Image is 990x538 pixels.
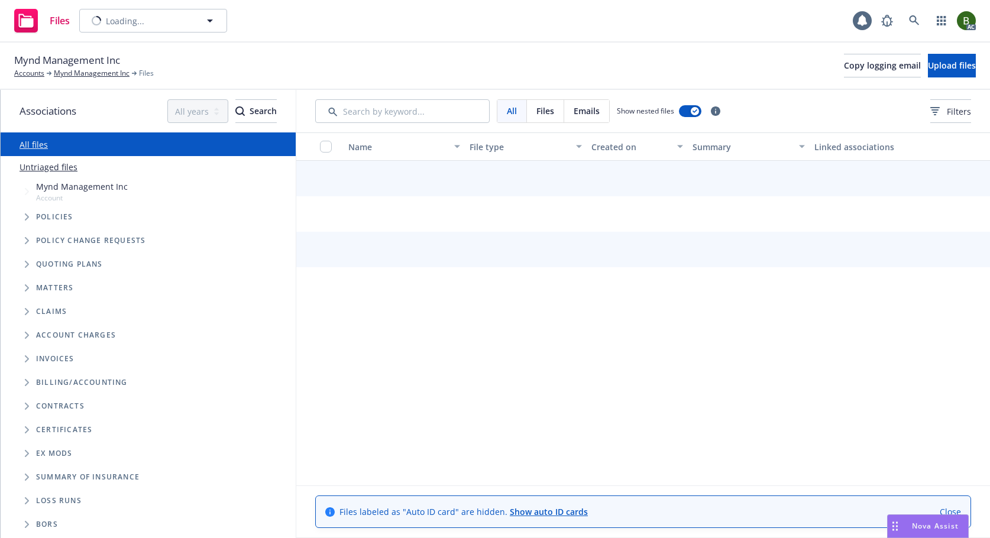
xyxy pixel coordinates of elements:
[36,379,128,386] span: Billing/Accounting
[536,105,554,117] span: Files
[20,161,77,173] a: Untriaged files
[810,132,931,161] button: Linked associations
[465,132,586,161] button: File type
[875,9,899,33] a: Report a Bug
[587,132,688,161] button: Created on
[235,100,277,122] div: Search
[930,105,971,118] span: Filters
[507,105,517,117] span: All
[844,54,921,77] button: Copy logging email
[36,180,128,193] span: Mynd Management Inc
[36,213,73,221] span: Policies
[36,193,128,203] span: Account
[348,141,447,153] div: Name
[36,521,58,528] span: BORs
[36,355,75,362] span: Invoices
[106,15,144,27] span: Loading...
[844,60,921,71] span: Copy logging email
[344,132,465,161] button: Name
[1,371,296,536] div: Folder Tree Example
[902,9,926,33] a: Search
[36,332,116,339] span: Account charges
[888,515,902,537] div: Drag to move
[688,132,809,161] button: Summary
[930,9,953,33] a: Switch app
[139,68,154,79] span: Files
[930,99,971,123] button: Filters
[14,68,44,79] a: Accounts
[574,105,600,117] span: Emails
[9,4,75,37] a: Files
[470,141,568,153] div: File type
[693,141,791,153] div: Summary
[36,237,145,244] span: Policy change requests
[14,53,120,68] span: Mynd Management Inc
[36,497,82,504] span: Loss Runs
[235,106,245,116] svg: Search
[940,505,961,518] a: Close
[79,9,227,33] button: Loading...
[36,308,67,315] span: Claims
[20,103,76,119] span: Associations
[36,474,140,481] span: Summary of insurance
[947,105,971,118] span: Filters
[54,68,130,79] a: Mynd Management Inc
[617,106,674,116] span: Show nested files
[36,284,73,291] span: Matters
[887,514,969,538] button: Nova Assist
[339,505,588,518] span: Files labeled as "Auto ID card" are hidden.
[36,261,103,268] span: Quoting plans
[928,60,976,71] span: Upload files
[50,16,70,25] span: Files
[957,11,976,30] img: photo
[36,426,92,433] span: Certificates
[912,521,959,531] span: Nova Assist
[315,99,490,123] input: Search by keyword...
[320,141,332,153] input: Select all
[814,141,926,153] div: Linked associations
[510,506,588,517] a: Show auto ID cards
[928,54,976,77] button: Upload files
[235,99,277,123] button: SearchSearch
[36,450,72,457] span: Ex Mods
[20,139,48,150] a: All files
[1,178,296,371] div: Tree Example
[591,141,670,153] div: Created on
[36,403,85,410] span: Contracts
